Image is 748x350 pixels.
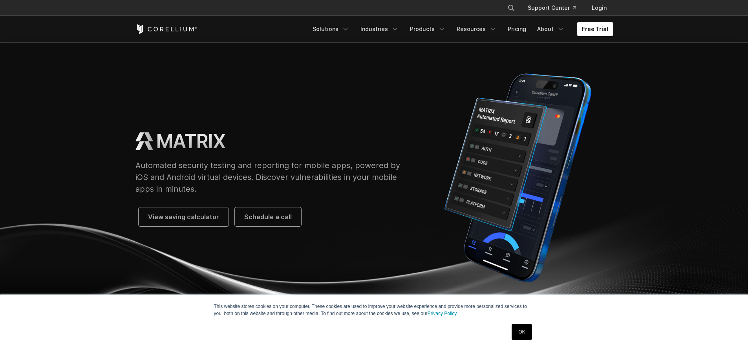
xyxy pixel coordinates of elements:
[503,22,531,36] a: Pricing
[405,22,450,36] a: Products
[135,159,408,195] p: Automated security testing and reporting for mobile apps, powered by iOS and Android virtual devi...
[308,22,613,36] div: Navigation Menu
[498,1,613,15] div: Navigation Menu
[452,22,501,36] a: Resources
[148,212,219,222] span: View saving calculator
[577,22,613,36] a: Free Trial
[135,24,198,34] a: Corellium Home
[504,1,518,15] button: Search
[512,324,532,340] a: OK
[585,1,613,15] a: Login
[235,207,301,226] a: Schedule a call
[521,1,582,15] a: Support Center
[244,212,292,222] span: Schedule a call
[428,311,458,316] a: Privacy Policy.
[423,68,613,288] img: Corellium MATRIX automated report on iPhone showing app vulnerability test results across securit...
[356,22,404,36] a: Industries
[532,22,569,36] a: About
[308,22,354,36] a: Solutions
[214,303,534,317] p: This website stores cookies on your computer. These cookies are used to improve your website expe...
[156,130,225,153] h1: MATRIX
[139,207,229,226] a: View saving calculator
[135,132,153,150] img: MATRIX Logo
